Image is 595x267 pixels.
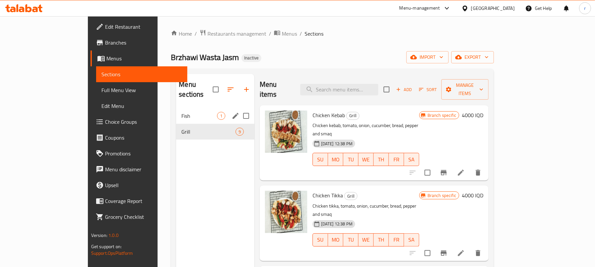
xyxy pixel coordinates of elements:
a: Edit Menu [96,98,187,114]
p: Chicken kebab, tomato, onion, cucumber, bread, pepper and smaq [313,121,419,138]
span: Get support on: [91,242,122,251]
span: Add item [393,84,415,95]
button: delete [470,245,486,261]
button: TU [343,233,358,247]
h6: 4000 IQD [462,191,483,200]
span: FR [391,235,401,245]
span: SU [316,155,325,164]
a: Sections [96,66,187,82]
span: Grill [181,128,235,136]
h2: Menu items [260,80,292,99]
a: Edit menu item [457,169,465,177]
span: Sort items [415,84,441,95]
span: TU [346,235,356,245]
span: Version: [91,231,107,240]
span: Select to update [421,166,434,180]
a: Coverage Report [91,193,187,209]
img: Chicken Tikka [265,191,307,233]
span: Chicken Kebab [313,110,345,120]
span: [DATE] 12:38 PM [318,141,355,147]
button: export [451,51,494,63]
button: SA [404,233,419,247]
span: Branches [105,39,182,47]
button: WE [358,233,374,247]
span: SA [407,235,417,245]
a: Promotions [91,146,187,161]
li: / [300,30,302,38]
a: Full Menu View [96,82,187,98]
h6: 4000 IQD [462,111,483,120]
span: Grill [347,112,359,119]
button: MO [328,233,343,247]
span: WE [361,235,371,245]
nav: Menu sections [176,105,254,142]
div: Grill9 [176,124,254,140]
button: SU [313,153,328,166]
h2: Menu sections [179,80,212,99]
span: MO [331,235,341,245]
div: items [217,112,225,120]
span: TU [346,155,356,164]
a: Support.OpsPlatform [91,249,133,257]
button: Branch-specific-item [436,245,452,261]
input: search [300,84,378,95]
span: Full Menu View [101,86,182,94]
span: Menus [106,54,182,62]
span: FR [391,155,401,164]
span: Branch specific [425,192,459,199]
span: Inactive [242,55,261,61]
span: Coupons [105,134,182,142]
button: TU [343,153,358,166]
a: Grocery Checklist [91,209,187,225]
span: Promotions [105,150,182,157]
div: Fish1edit [176,108,254,124]
a: Branches [91,35,187,50]
span: Menu disclaimer [105,165,182,173]
button: TH [374,153,389,166]
a: Menus [274,29,297,38]
span: Sort sections [223,82,239,97]
span: Grill [345,192,357,200]
span: MO [331,155,341,164]
a: Menus [91,50,187,66]
span: Branch specific [425,112,459,118]
li: / [195,30,197,38]
img: Chicken Kebab [265,111,307,153]
span: SA [407,155,417,164]
a: Upsell [91,177,187,193]
a: Choice Groups [91,114,187,130]
div: Grill [346,112,359,120]
span: Sections [101,70,182,78]
span: Manage items [447,81,484,98]
span: Select all sections [209,83,223,96]
span: Select to update [421,246,434,260]
span: Add [395,86,413,93]
button: MO [328,153,343,166]
span: Select section [380,83,393,96]
a: Coupons [91,130,187,146]
span: Coverage Report [105,197,182,205]
button: Sort [417,84,439,95]
button: SA [404,153,419,166]
nav: breadcrumb [171,29,494,38]
span: 1 [217,113,225,119]
span: [DATE] 12:38 PM [318,221,355,227]
li: / [269,30,271,38]
div: Menu-management [399,4,440,12]
button: edit [231,111,241,121]
span: Fish [181,112,217,120]
button: Manage items [441,79,489,100]
span: WE [361,155,371,164]
span: Sort [419,86,437,93]
button: Branch-specific-item [436,165,452,181]
button: FR [389,153,404,166]
div: Grill [344,192,357,200]
span: Restaurants management [207,30,266,38]
span: Grocery Checklist [105,213,182,221]
span: TH [376,235,386,245]
button: delete [470,165,486,181]
span: Upsell [105,181,182,189]
span: Edit Menu [101,102,182,110]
